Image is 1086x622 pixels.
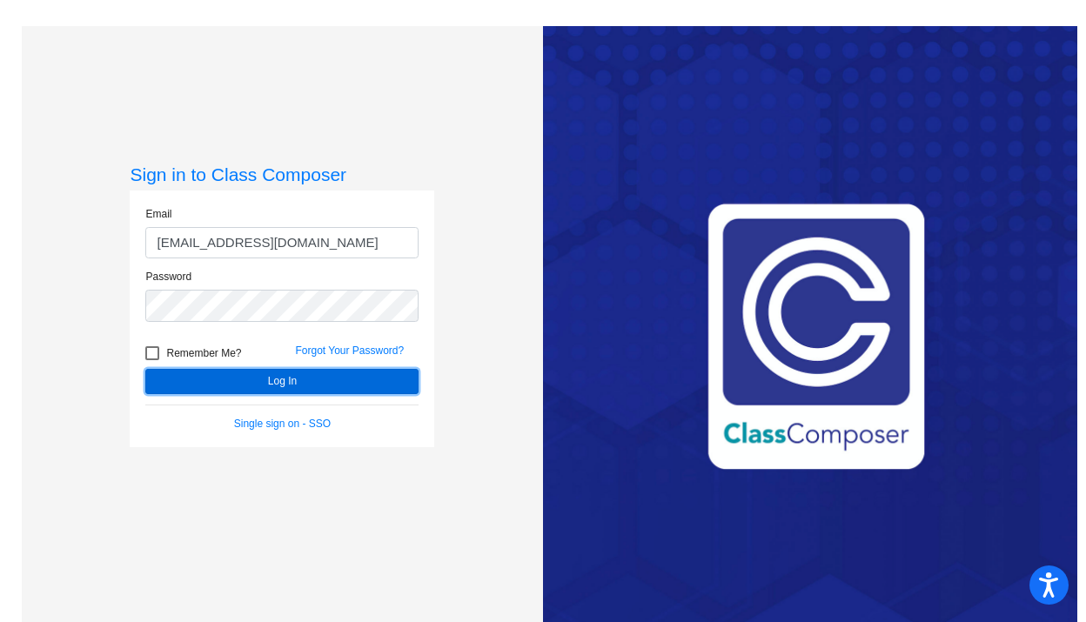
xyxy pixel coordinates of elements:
label: Email [145,206,171,222]
a: Forgot Your Password? [295,344,404,357]
label: Password [145,269,191,284]
h3: Sign in to Class Composer [130,164,434,185]
button: Log In [145,369,419,394]
a: Single sign on - SSO [234,418,331,430]
span: Remember Me? [166,343,241,364]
